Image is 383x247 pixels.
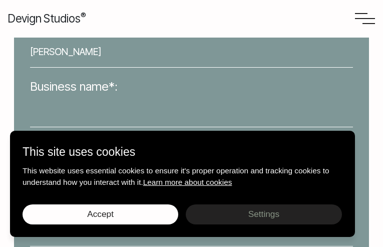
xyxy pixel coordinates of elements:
[30,78,118,96] label: Business name*:
[8,10,86,27] a: Devign Studios® Homepage
[8,12,86,25] span: Devign Studios
[23,165,342,188] p: This website uses essential cookies to ensure it's proper operation and tracking cookies to under...
[248,209,279,219] span: Settings
[23,204,178,224] button: Accept
[186,204,341,224] button: Settings
[81,11,86,21] sup: ®
[87,209,114,219] span: Accept
[143,178,232,186] a: Read our cookies policy
[23,143,342,161] p: This site uses cookies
